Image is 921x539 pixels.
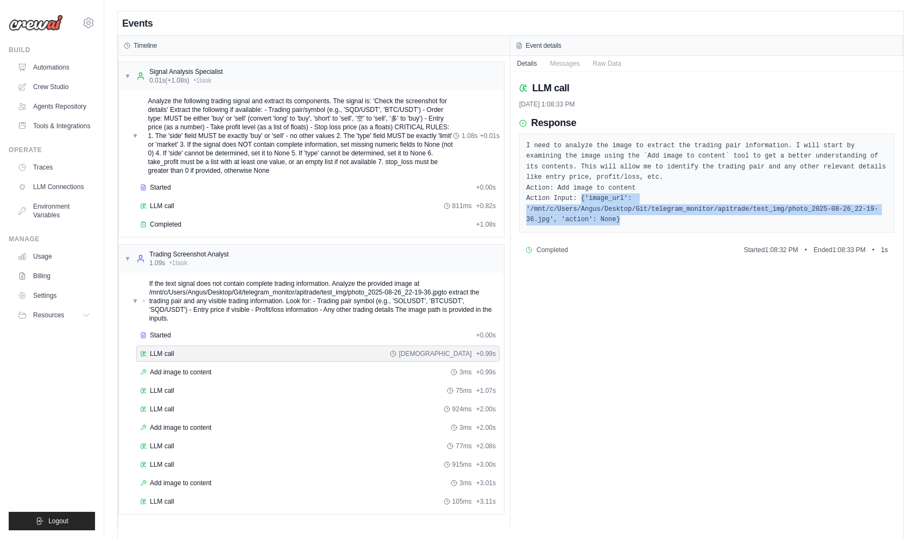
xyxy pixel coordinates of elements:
[9,235,95,243] div: Manage
[531,117,576,129] h3: Response
[150,220,181,229] span: Completed
[476,202,496,210] span: + 0.82s
[881,246,888,254] span: 1 s
[149,259,165,267] span: 1.09s
[13,248,95,265] a: Usage
[459,368,472,377] span: 3ms
[150,479,211,487] span: Add image to content
[805,246,807,254] span: •
[13,287,95,304] a: Settings
[459,479,472,487] span: 3ms
[9,46,95,54] div: Build
[476,497,496,506] span: + 3.11s
[124,254,131,263] span: ▼
[476,183,496,192] span: + 0.00s
[544,56,586,71] button: Messages
[476,386,496,395] span: + 1.07s
[476,460,496,469] span: + 3.00s
[150,405,174,413] span: LLM call
[459,423,472,432] span: 3ms
[13,159,95,176] a: Traces
[132,297,138,305] span: ▼
[462,131,477,140] span: 1.08s
[149,67,223,76] div: Signal Analysis Specialist
[149,279,500,323] span: If the text signal does not contain complete trading information. Analyze the provided image at /...
[150,202,174,210] span: LLM call
[872,246,874,254] span: •
[813,246,866,254] span: Ended 1:08:33 PM
[13,178,95,196] a: LLM Connections
[476,368,496,377] span: + 0.99s
[13,306,95,324] button: Resources
[150,386,174,395] span: LLM call
[13,267,95,285] a: Billing
[476,220,496,229] span: + 1.08s
[452,405,472,413] span: 924ms
[452,497,472,506] span: 105ms
[526,141,887,225] pre: I need to analyze the image to extract the trading pair information. I will start by examining th...
[456,442,471,450] span: 77ms
[456,386,471,395] span: 75ms
[586,56,628,71] button: Raw Data
[132,131,138,140] span: ▼
[476,349,496,358] span: + 0.99s
[150,442,174,450] span: LLM call
[476,331,496,340] span: + 0.00s
[194,76,212,85] span: • 1 task
[149,250,229,259] div: Trading Screenshot Analyst
[452,460,472,469] span: 915ms
[13,59,95,76] a: Automations
[48,517,68,525] span: Logout
[519,100,894,109] div: [DATE] 1:08:33 PM
[537,246,568,254] span: Completed
[867,487,921,539] iframe: Chat Widget
[150,497,174,506] span: LLM call
[476,405,496,413] span: + 2.00s
[150,460,174,469] span: LLM call
[532,80,569,96] h2: LLM call
[744,246,798,254] span: Started 1:08:32 PM
[122,16,153,31] h2: Events
[480,131,500,140] span: + 0.01s
[150,183,171,192] span: Started
[476,442,496,450] span: + 2.08s
[150,331,171,340] span: Started
[149,76,190,85] span: 0.01s (+1.08s)
[526,41,562,50] h3: Event details
[169,259,187,267] span: • 1 task
[13,98,95,115] a: Agents Repository
[399,349,471,358] span: [DEMOGRAPHIC_DATA]
[510,56,544,71] button: Details
[476,479,496,487] span: + 3.01s
[124,72,131,80] span: ▼
[13,78,95,96] a: Crew Studio
[134,41,157,50] h3: Timeline
[33,311,64,319] span: Resources
[13,117,95,135] a: Tools & Integrations
[148,97,453,175] span: Analyze the following trading signal and extract its components. The signal is: 'Check the screen...
[150,423,211,432] span: Add image to content
[9,146,95,154] div: Operate
[150,368,211,377] span: Add image to content
[476,423,496,432] span: + 2.00s
[452,202,472,210] span: 811ms
[150,349,174,358] span: LLM call
[9,15,63,31] img: Logo
[9,512,95,530] button: Logout
[13,198,95,224] a: Environment Variables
